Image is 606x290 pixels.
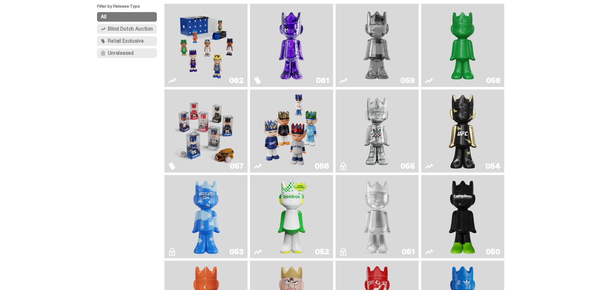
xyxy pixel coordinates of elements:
a: Fantasy [254,6,329,84]
span: Blind Dutch Auction [108,26,153,32]
a: Court Victory [254,178,329,256]
button: Unreleased [97,48,157,58]
div: 058 [486,77,500,84]
img: LLLoyalty [360,178,394,256]
img: Two [346,6,408,84]
button: Retail Exclusive [97,36,157,46]
span: All [101,14,107,19]
img: Game Face (2025) [175,6,237,84]
a: Game Face (2025) [168,6,244,84]
img: Court Victory [275,178,309,256]
a: Campless [425,178,500,256]
div: 061 [316,77,329,84]
button: Blind Dutch Auction [97,24,157,34]
a: Game Face (2025) [168,92,244,170]
img: Fantasy [260,6,323,84]
div: 062 [229,77,244,84]
a: Game Face (2025) [254,92,329,170]
p: Filter by Release Type [97,4,164,12]
div: 056 [315,162,329,170]
a: Two [339,6,415,84]
div: 053 [229,248,244,256]
img: Schrödinger's ghost: Sunday Green [431,6,494,84]
a: Ruby [425,92,500,170]
img: Ruby [446,92,480,170]
a: LLLoyalty [339,178,415,256]
div: 059 [401,77,415,84]
span: Unreleased [108,51,133,56]
a: ghooooost [168,178,244,256]
div: 054 [485,162,500,170]
a: I Was There SummerSlam [339,92,415,170]
img: I Was There SummerSlam [346,92,408,170]
div: 050 [486,248,500,256]
img: ghooooost [189,178,223,256]
img: Game Face (2025) [260,92,323,170]
div: 057 [230,162,244,170]
a: Schrödinger's ghost: Sunday Green [425,6,500,84]
img: Game Face (2025) [175,92,237,170]
span: Retail Exclusive [108,39,143,44]
img: Campless [446,178,480,256]
div: 052 [315,248,329,256]
div: 051 [402,248,415,256]
button: All [97,12,157,22]
div: 055 [401,162,415,170]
